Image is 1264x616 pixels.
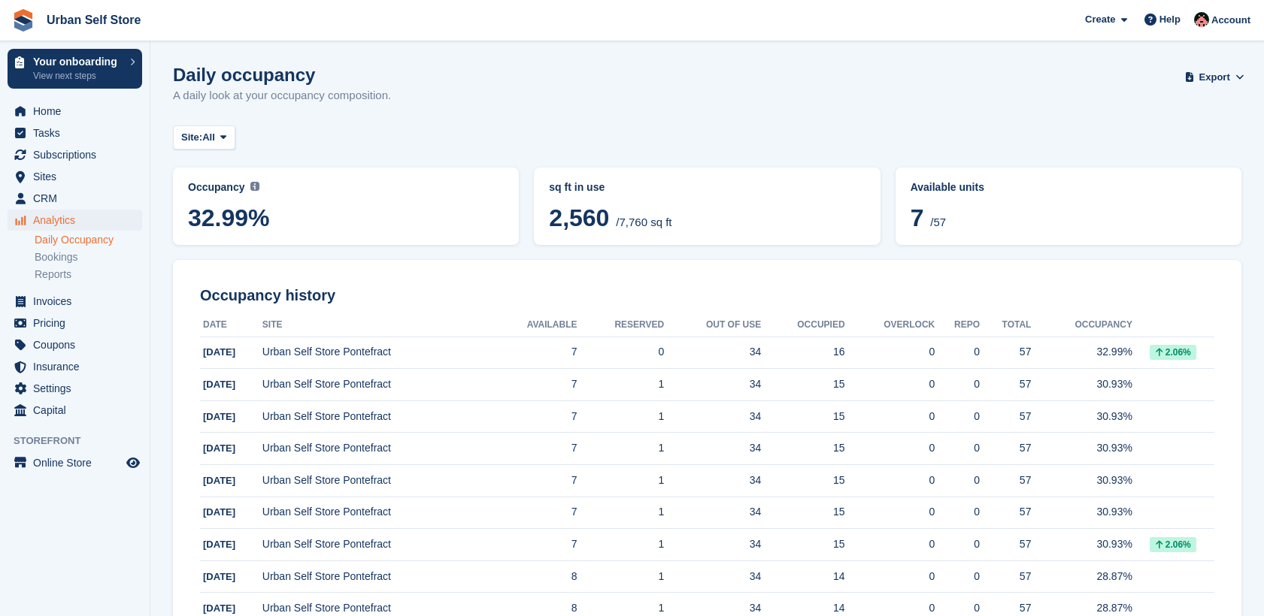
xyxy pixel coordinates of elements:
[577,433,665,465] td: 1
[8,291,142,312] a: menu
[8,101,142,122] a: menu
[203,539,235,550] span: [DATE]
[203,475,235,486] span: [DATE]
[930,216,946,228] span: /57
[761,313,844,337] th: Occupied
[664,465,761,497] td: 34
[577,529,665,561] td: 1
[1159,12,1181,27] span: Help
[489,433,577,465] td: 7
[489,313,577,337] th: Available
[203,506,235,518] span: [DATE]
[33,400,123,421] span: Capital
[845,376,935,392] div: 0
[489,497,577,529] td: 7
[549,204,609,231] span: 2,560
[664,313,761,337] th: Out of Use
[33,313,123,334] span: Pricing
[577,560,665,593] td: 1
[980,465,1031,497] td: 57
[845,504,935,520] div: 0
[761,376,844,392] div: 15
[262,369,489,401] td: Urban Self Store Pontefract
[935,473,980,488] div: 0
[124,454,142,472] a: Preview store
[1031,465,1132,497] td: 30.93%
[664,400,761,433] td: 34
[41,8,147,32] a: Urban Self Store
[33,210,123,231] span: Analytics
[845,409,935,424] div: 0
[8,356,142,377] a: menu
[761,409,844,424] div: 15
[935,504,980,520] div: 0
[664,433,761,465] td: 34
[845,344,935,360] div: 0
[35,250,142,264] a: Bookings
[173,87,391,104] p: A daily look at your occupancy composition.
[33,101,123,122] span: Home
[262,313,489,337] th: Site
[33,452,123,473] span: Online Store
[33,356,123,377] span: Insurance
[845,569,935,584] div: 0
[664,529,761,561] td: 34
[33,291,123,312] span: Invoices
[980,529,1031,561] td: 57
[8,188,142,209] a: menu
[577,337,665,369] td: 0
[8,166,142,187] a: menu
[935,409,980,424] div: 0
[8,210,142,231] a: menu
[188,180,504,195] abbr: Current percentage of sq ft occupied
[549,180,865,195] abbr: Current breakdown of %{unit} occupied
[1031,433,1132,465] td: 30.93%
[1031,313,1132,337] th: Occupancy
[1085,12,1115,27] span: Create
[35,233,142,247] a: Daily Occupancy
[845,313,935,337] th: Overlock
[200,313,262,337] th: Date
[203,442,235,454] span: [DATE]
[911,204,924,231] span: 7
[577,497,665,529] td: 1
[980,560,1031,593] td: 57
[935,600,980,616] div: 0
[1031,497,1132,529] td: 30.93%
[33,144,123,165] span: Subscriptions
[577,369,665,401] td: 1
[1211,13,1250,28] span: Account
[664,560,761,593] td: 34
[761,504,844,520] div: 15
[935,440,980,456] div: 0
[8,334,142,355] a: menu
[489,337,577,369] td: 7
[845,440,935,456] div: 0
[935,536,980,552] div: 0
[1150,537,1196,552] div: 2.06%
[8,400,142,421] a: menu
[1031,529,1132,561] td: 30.93%
[761,440,844,456] div: 15
[980,400,1031,433] td: 57
[33,69,123,83] p: View next steps
[489,369,577,401] td: 7
[935,344,980,360] div: 0
[33,122,123,143] span: Tasks
[845,600,935,616] div: 0
[1031,369,1132,401] td: 30.93%
[262,337,489,369] td: Urban Self Store Pontefract
[35,267,142,282] a: Reports
[489,465,577,497] td: 7
[980,337,1031,369] td: 57
[33,378,123,399] span: Settings
[911,181,984,193] span: Available units
[203,411,235,422] span: [DATE]
[262,400,489,433] td: Urban Self Store Pontefract
[173,65,391,85] h1: Daily occupancy
[8,452,142,473] a: menu
[761,344,844,360] div: 16
[33,56,123,67] p: Your onboarding
[33,188,123,209] span: CRM
[33,334,123,355] span: Coupons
